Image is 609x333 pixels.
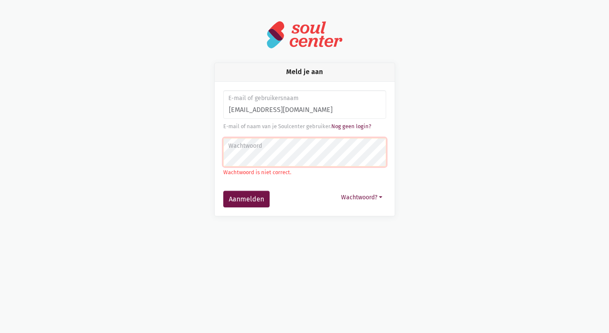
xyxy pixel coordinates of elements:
button: Wachtwoord? [337,191,386,204]
label: E-mail of gebruikersnaam [228,94,380,103]
div: Meld je aan [215,63,395,81]
div: E-mail of naam van je Soulcenter gebruiker. [223,122,386,131]
p: Wachtwoord is niet correct. [223,168,386,177]
form: Aanmelden [223,90,386,208]
label: Wachtwoord [228,141,380,151]
button: Aanmelden [223,191,270,208]
img: logo-soulcenter-full.svg [266,20,343,49]
a: Nog geen login? [331,123,371,129]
